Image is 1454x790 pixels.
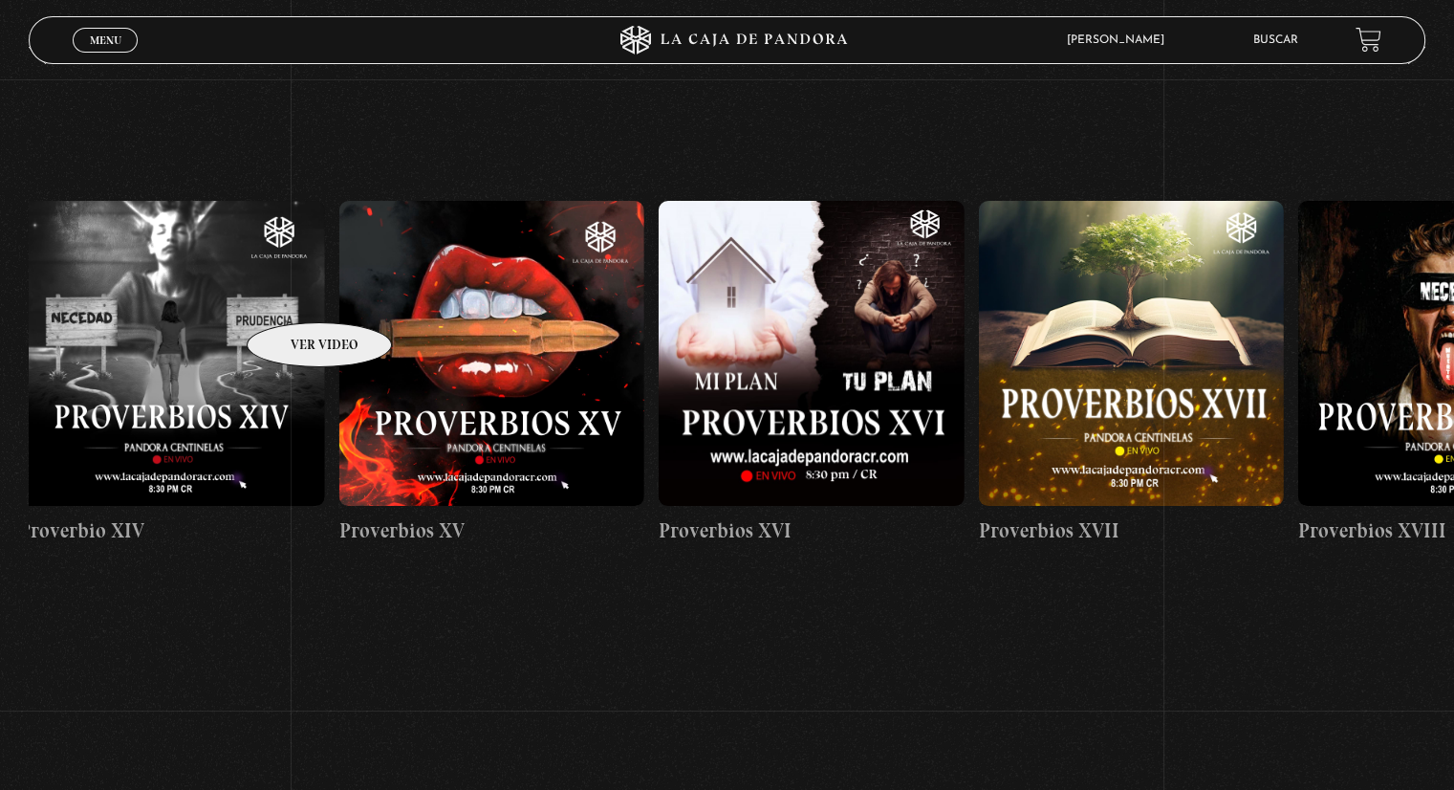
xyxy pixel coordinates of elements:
button: Previous [29,31,62,64]
h4: Proverbios XVI [659,516,964,546]
h4: Proverbios XVII [979,516,1284,546]
a: Proverbios XVI [659,78,964,669]
a: Proverbios XV [339,78,644,669]
a: Buscar [1253,34,1298,46]
span: Cerrar [83,50,128,63]
a: View your shopping cart [1356,27,1381,53]
h4: Proverbio XIV [19,516,324,546]
a: Proverbio XIV [19,78,324,669]
span: Menu [90,34,121,46]
button: Next [1392,31,1425,64]
span: [PERSON_NAME] [1057,34,1183,46]
a: Proverbios XVII [979,78,1284,669]
h4: Proverbios XV [339,516,644,546]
